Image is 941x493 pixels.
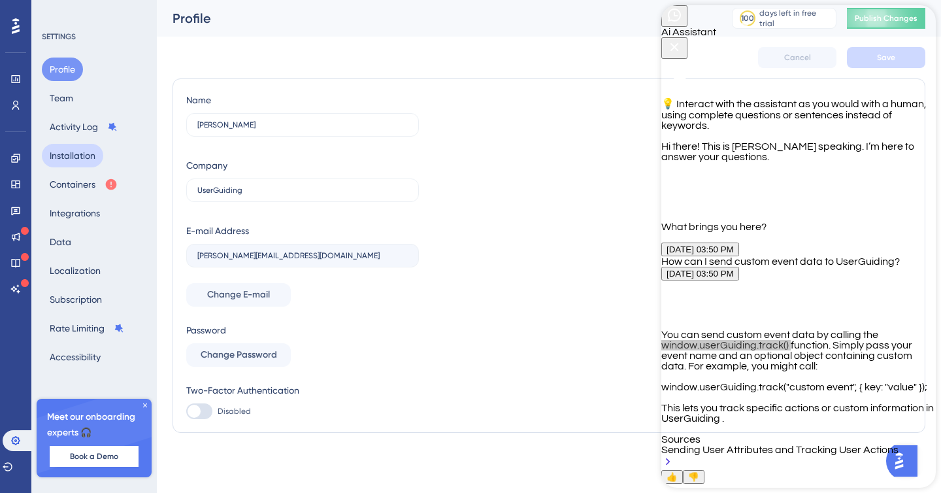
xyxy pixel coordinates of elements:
[47,409,141,441] span: Meet our onboarding experts 🎧
[42,201,108,225] button: Integrations
[42,86,81,110] button: Team
[186,322,419,338] div: Password
[42,173,125,196] button: Containers
[1,8,25,31] img: launcher-image-alternative-text
[42,259,108,282] button: Localization
[70,451,118,462] span: Book a Demo
[197,186,408,195] input: Company Name
[197,251,408,260] input: E-mail Address
[42,230,79,254] button: Data
[186,158,227,173] div: Company
[42,345,108,369] button: Accessibility
[5,467,16,477] span: 👍
[42,144,103,167] button: Installation
[42,58,83,81] button: Profile
[197,120,408,129] input: Name Surname
[186,283,291,307] button: Change E-mail
[42,288,110,311] button: Subscription
[173,9,699,27] div: Profile
[5,239,73,249] span: [DATE] 03:50 PM
[218,406,251,416] span: Disabled
[27,467,38,477] span: 👎
[186,382,419,398] div: Two-Factor Authentication
[207,287,270,303] span: Change E-mail
[22,465,43,479] button: 👎
[186,223,249,239] div: E-mail Address
[186,343,291,367] button: Change Password
[42,316,132,340] button: Rate Limiting
[42,115,125,139] button: Activity Log
[186,92,211,108] div: Name
[42,31,148,42] div: SETTINGS
[5,263,73,273] span: [DATE] 03:50 PM
[201,347,277,363] span: Change Password
[31,3,82,19] span: Need Help?
[50,446,139,467] button: Book a Demo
